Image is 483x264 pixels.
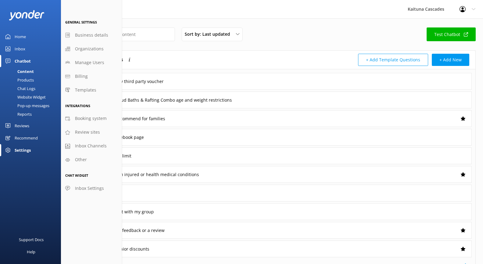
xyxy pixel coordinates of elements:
[27,246,35,258] div: Help
[4,110,32,118] div: Reports
[15,31,26,43] div: Home
[75,129,100,136] span: Review sites
[75,185,104,192] span: Inbox Settings
[61,139,122,153] a: Inbox Channels
[61,182,122,195] a: Inbox Settings
[75,115,107,122] span: Booking system
[65,103,90,108] span: Integrations
[75,143,107,149] span: Inbox Channels
[4,101,61,110] a: Pop-up messages
[75,45,104,52] span: Organizations
[15,132,38,144] div: Recommend
[4,76,61,84] a: Products
[4,84,61,93] a: Chat Logs
[65,173,88,178] span: Chat Widget
[19,233,44,246] div: Support Docs
[9,10,44,20] img: yonder-white-logo.png
[4,67,61,76] a: Content
[4,76,34,84] div: Products
[15,43,25,55] div: Inbox
[4,93,46,101] div: Website Widget
[4,101,49,110] div: Pop-up messages
[15,120,29,132] div: Reviews
[61,56,122,70] a: Manage Users
[75,59,104,66] span: Manage Users
[15,55,31,67] div: Chatbot
[75,87,96,93] span: Templates
[4,93,61,101] a: Website Widget
[61,153,122,167] a: Other
[61,70,122,83] a: Billing
[75,156,87,163] span: Other
[15,144,31,156] div: Settings
[61,112,122,125] a: Booking system
[61,125,122,139] a: Review sites
[427,27,476,41] a: Test Chatbot
[185,31,234,38] span: Sort by: Last updated
[4,110,61,118] a: Reports
[75,73,88,80] span: Billing
[4,84,35,93] div: Chat Logs
[358,54,428,66] button: + Add Template Questions
[61,83,122,97] a: Templates
[61,28,122,42] a: Business details
[75,32,108,38] span: Business details
[65,20,97,24] span: General Settings
[432,54,469,66] button: + Add New
[61,42,122,56] a: Organizations
[4,67,34,76] div: Content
